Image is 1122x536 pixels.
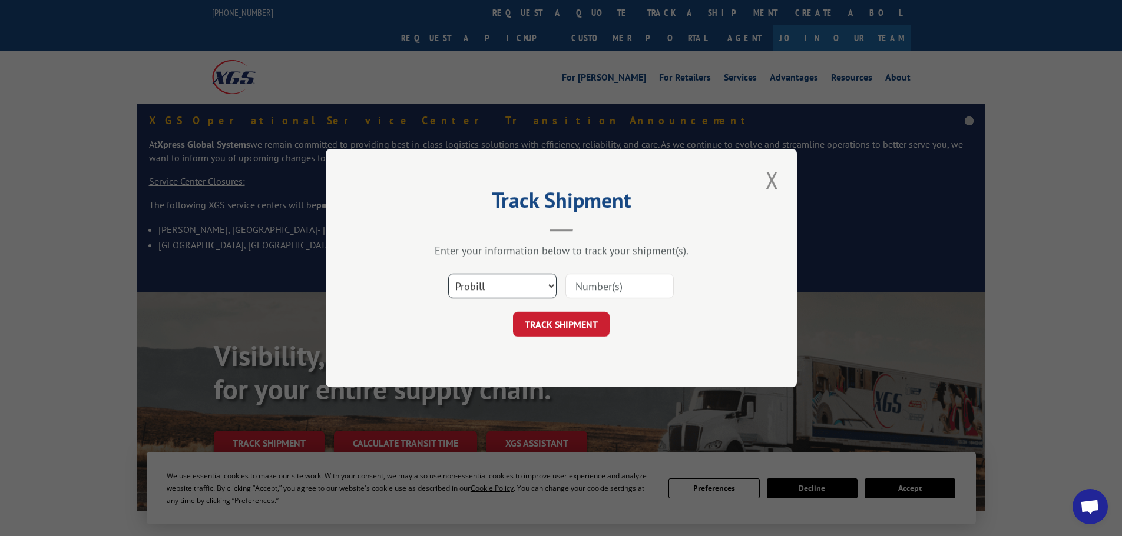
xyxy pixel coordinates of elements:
[565,274,674,298] input: Number(s)
[385,244,738,257] div: Enter your information below to track your shipment(s).
[385,192,738,214] h2: Track Shipment
[513,312,610,337] button: TRACK SHIPMENT
[1073,489,1108,524] a: Open chat
[762,164,782,196] button: Close modal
